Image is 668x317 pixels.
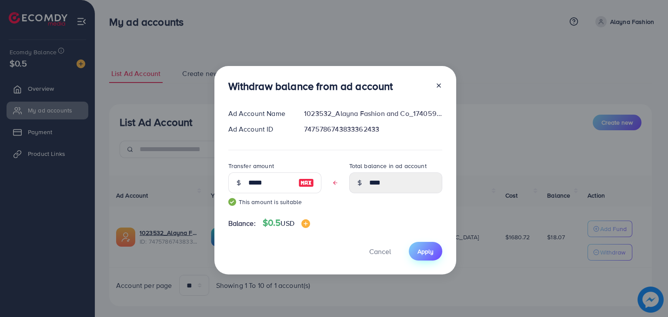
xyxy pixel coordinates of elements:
[369,247,391,256] span: Cancel
[228,80,393,92] h3: Withdraw balance from ad account
[349,162,427,170] label: Total balance in ad account
[228,218,256,228] span: Balance:
[417,247,434,256] span: Apply
[228,198,321,206] small: This amount is suitable
[358,242,402,261] button: Cancel
[301,219,310,228] img: image
[298,178,314,188] img: image
[228,162,274,170] label: Transfer amount
[409,242,442,261] button: Apply
[221,124,297,134] div: Ad Account ID
[297,109,449,119] div: 1023532_Alayna Fashion and Co_1740592250339
[297,124,449,134] div: 7475786743833362433
[281,218,294,228] span: USD
[263,218,310,228] h4: $0.5
[221,109,297,119] div: Ad Account Name
[228,198,236,206] img: guide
